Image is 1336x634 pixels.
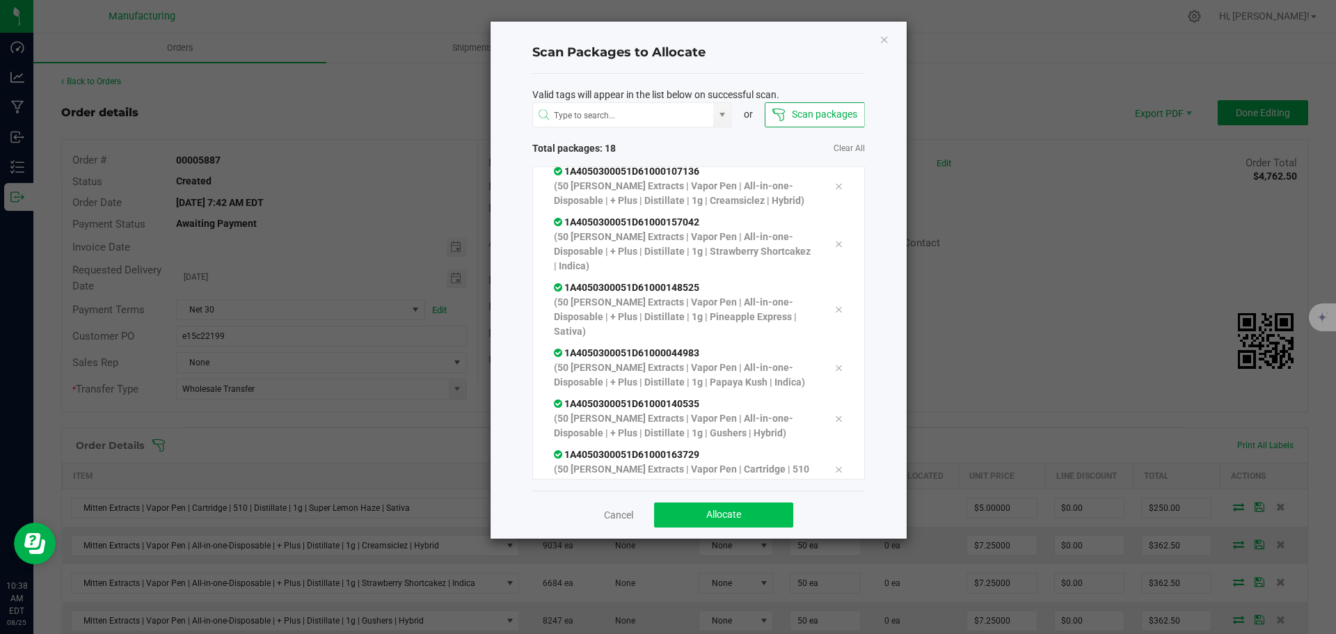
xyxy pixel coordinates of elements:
[554,166,564,177] span: In Sync
[554,411,814,441] p: (50 [PERSON_NAME] Extracts | Vapor Pen | All-in-one-Disposable | + Plus | Distillate | 1g | Gushe...
[824,461,853,477] div: Remove tag
[554,462,814,491] p: (50 [PERSON_NAME] Extracts | Vapor Pen | Cartridge | 510 | Distillate | 1g | Super Lemon Haze | S...
[824,236,853,253] div: Remove tag
[824,410,853,427] div: Remove tag
[554,398,564,409] span: In Sync
[14,523,56,564] iframe: Resource center
[554,449,699,460] span: 1A4050300051D61000163729
[706,509,741,520] span: Allocate
[554,398,699,409] span: 1A4050300051D61000140535
[554,216,564,228] span: In Sync
[532,88,779,102] span: Valid tags will appear in the list below on successful scan.
[532,141,699,156] span: Total packages: 18
[554,347,699,358] span: 1A4050300051D61000044983
[554,166,699,177] span: 1A4050300051D61000107136
[824,301,853,318] div: Remove tag
[554,216,699,228] span: 1A4050300051D61000157042
[554,282,699,293] span: 1A4050300051D61000148525
[880,31,889,47] button: Close
[824,177,853,194] div: Remove tag
[554,295,814,339] p: (50 [PERSON_NAME] Extracts | Vapor Pen | All-in-one-Disposable | + Plus | Distillate | 1g | Pinea...
[765,102,864,127] button: Scan packages
[824,359,853,376] div: Remove tag
[554,230,814,274] p: (50 [PERSON_NAME] Extracts | Vapor Pen | All-in-one-Disposable | + Plus | Distillate | 1g | Straw...
[554,179,814,208] p: (50 [PERSON_NAME] Extracts | Vapor Pen | All-in-one-Disposable | + Plus | Distillate | 1g | Cream...
[532,44,865,62] h4: Scan Packages to Allocate
[533,103,714,128] input: NO DATA FOUND
[731,107,765,122] div: or
[554,347,564,358] span: In Sync
[554,282,564,293] span: In Sync
[554,449,564,460] span: In Sync
[604,508,633,522] a: Cancel
[834,143,865,154] a: Clear All
[554,360,814,390] p: (50 [PERSON_NAME] Extracts | Vapor Pen | All-in-one-Disposable | + Plus | Distillate | 1g | Papay...
[654,502,793,528] button: Allocate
